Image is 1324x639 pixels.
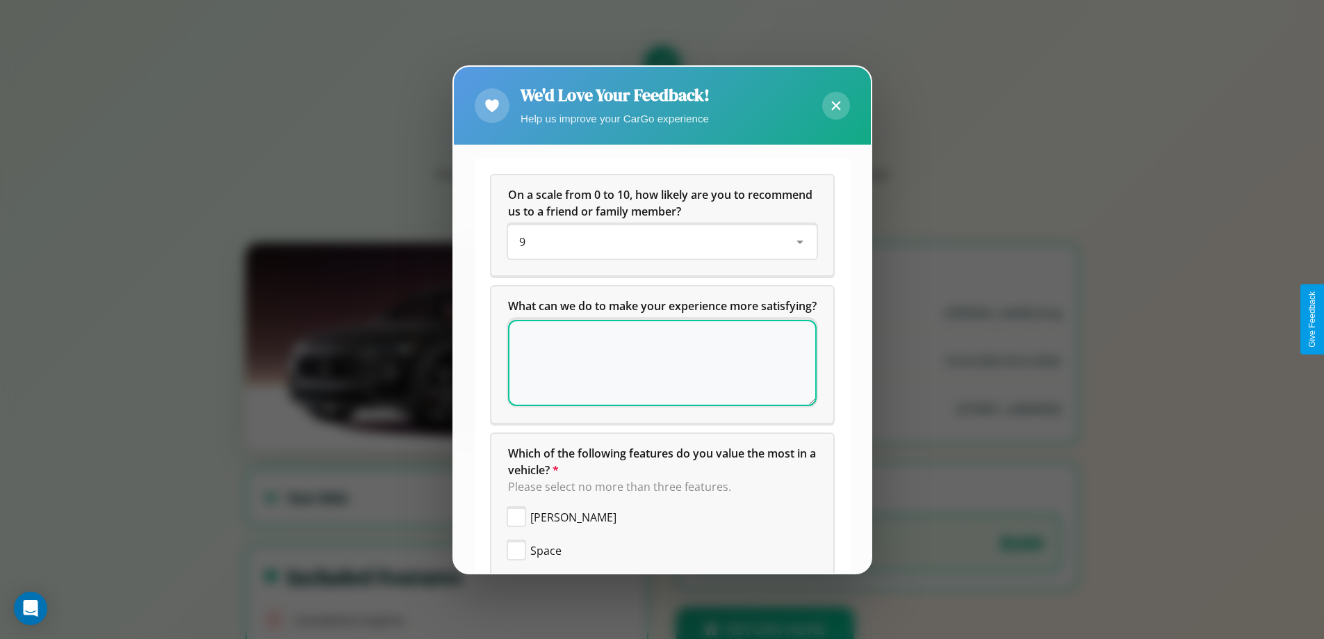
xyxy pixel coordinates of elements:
span: 9 [519,234,525,250]
span: Which of the following features do you value the most in a vehicle? [508,446,819,478]
span: Please select no more than three features. [508,479,731,494]
span: What can we do to make your experience more satisfying? [508,298,817,314]
span: [PERSON_NAME] [530,509,616,526]
div: On a scale from 0 to 10, how likely are you to recommend us to a friend or family member? [508,225,817,259]
div: Open Intercom Messenger [14,592,47,625]
div: Give Feedback [1307,291,1317,348]
span: On a scale from 0 to 10, how likely are you to recommend us to a friend or family member? [508,187,815,219]
span: Space [530,542,562,559]
p: Help us improve your CarGo experience [521,109,710,128]
h5: On a scale from 0 to 10, how likely are you to recommend us to a friend or family member? [508,186,817,220]
div: On a scale from 0 to 10, how likely are you to recommend us to a friend or family member? [491,175,833,275]
h2: We'd Love Your Feedback! [521,83,710,106]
